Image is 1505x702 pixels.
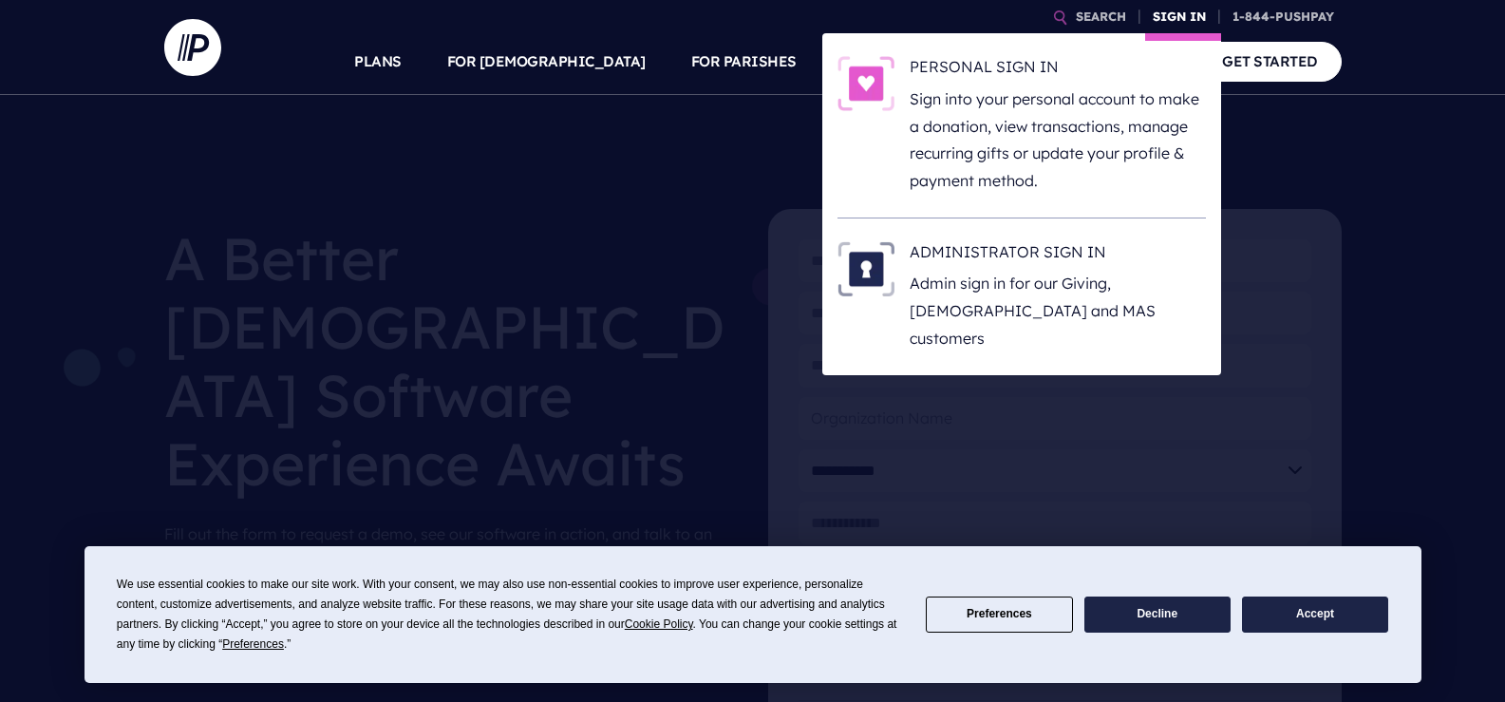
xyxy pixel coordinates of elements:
a: COMPANY [1083,28,1154,95]
div: Cookie Consent Prompt [85,546,1421,683]
img: PERSONAL SIGN IN - Illustration [837,56,894,111]
p: Admin sign in for our Giving, [DEMOGRAPHIC_DATA] and MAS customers [910,270,1206,351]
a: FOR PARISHES [691,28,797,95]
h6: ADMINISTRATOR SIGN IN [910,241,1206,270]
img: ADMINISTRATOR SIGN IN - Illustration [837,241,894,296]
span: Preferences [222,637,284,651]
a: PLANS [354,28,402,95]
span: Cookie Policy [625,617,693,631]
button: Accept [1242,597,1388,634]
button: Preferences [926,597,1072,634]
a: GET STARTED [1198,42,1342,81]
a: SOLUTIONS [842,28,927,95]
div: We use essential cookies to make our site work. With your consent, we may also use non-essential ... [117,575,903,655]
p: Sign into your personal account to make a donation, view transactions, manage recurring gifts or ... [910,85,1206,195]
button: Decline [1084,597,1231,634]
a: PERSONAL SIGN IN - Illustration PERSONAL SIGN IN Sign into your personal account to make a donati... [837,56,1206,195]
a: EXPLORE [971,28,1038,95]
a: FOR [DEMOGRAPHIC_DATA] [447,28,646,95]
h6: PERSONAL SIGN IN [910,56,1206,85]
a: ADMINISTRATOR SIGN IN - Illustration ADMINISTRATOR SIGN IN Admin sign in for our Giving, [DEMOGRA... [837,241,1206,352]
